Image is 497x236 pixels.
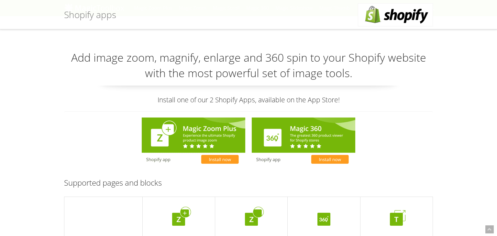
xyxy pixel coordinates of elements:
[311,206,337,232] img: Magic 360
[64,179,433,187] h3: Supported pages and blocks
[64,50,433,86] p: Add image zoom, magnify, enlarge and 360 spin to your Shopify website with the most powerful set ...
[166,206,192,232] img: Magic Zoom Plus
[383,206,409,232] img: Magic Thumb
[64,5,116,24] h1: Shopify apps
[64,95,433,105] p: Install one of our 2 Shopify Apps, available on the App Store!
[238,206,264,232] img: Magic Zoom
[252,118,355,166] img: Magic 360 for Shopify
[142,118,245,166] img: Magic Zoom Plus for Shopify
